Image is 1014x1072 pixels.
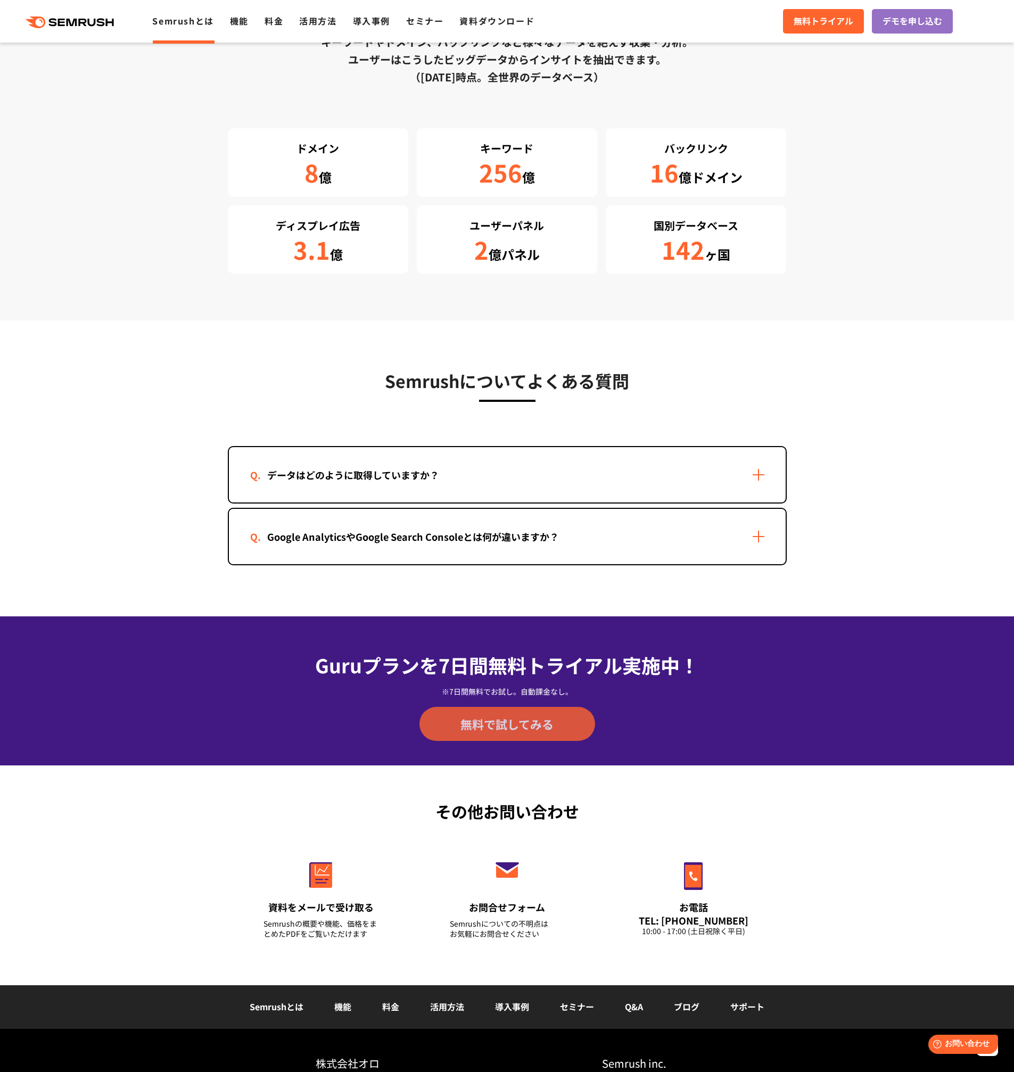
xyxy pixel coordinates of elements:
div: ヶ国 [611,236,781,265]
a: 機能 [230,14,249,27]
iframe: Help widget launcher [919,1030,1002,1060]
a: お問合せフォーム Semrushについての不明点はお気軽にお問合せください [427,839,587,952]
div: ドメイン [233,140,403,157]
div: Semrushの概要や機能、価格をまとめたPDFをご覧いただけます [263,919,378,939]
a: 無料で試してみる [419,707,595,741]
a: サポート [730,1000,764,1013]
a: 料金 [382,1000,399,1013]
div: バックリンク [611,140,781,157]
a: 無料トライアル [783,9,864,34]
div: データはどのように取得していますか？ [250,467,456,483]
span: 3.1 [293,232,330,267]
div: 資料をメールで受け取る [263,901,378,914]
h3: Semrushについてよくある質問 [228,367,787,394]
span: 142 [662,232,705,267]
div: お電話 [636,901,751,914]
a: 活用方法 [299,14,336,27]
div: 10:00 - 17:00 (土日祝除く平日) [636,926,751,936]
div: その他お問い合わせ [228,799,787,823]
span: 2 [474,232,489,267]
span: デモを申し込む [883,14,942,28]
a: 導入事例 [353,14,390,27]
span: 無料トライアル [794,14,853,28]
a: デモを申し込む [872,9,953,34]
span: 256 [479,155,522,189]
div: キーワード [422,140,592,157]
span: 16 [650,155,679,189]
a: セミナー [560,1000,594,1013]
div: 株式会社オロ [316,1055,507,1071]
span: 8 [304,155,319,189]
div: 億 [233,159,403,187]
div: Semrushについての不明点は お気軽にお問合せください [450,919,565,939]
a: Semrushとは [152,14,213,27]
div: ユーザーパネル [422,217,592,234]
span: 無料トライアル実施中！ [488,651,699,679]
a: 機能 [334,1000,351,1013]
div: Google AnalyticsやGoogle Search Consoleとは何が違いますか？ [250,529,576,545]
a: 活用方法 [430,1000,464,1013]
div: Guruプランを7日間 [228,650,787,679]
span: 無料で試してみる [460,716,554,732]
a: Semrushとは [250,1000,303,1013]
div: TEL: [PHONE_NUMBER] [636,914,751,926]
a: ブログ [674,1000,699,1013]
a: 導入事例 [495,1000,529,1013]
a: 資料ダウンロード [459,14,534,27]
a: Q&A [625,1000,643,1013]
div: Semrush inc. [602,1055,755,1071]
div: ディスプレイ広告 [233,217,403,234]
a: 料金 [265,14,283,27]
div: ※7日間無料でお試し。自動課金なし。 [228,686,787,697]
div: キーワードやドメイン、バックリンクなど様々なデータを絶えず収集・分析。 ユーザーはこうしたビッグデータからインサイトを抽出できます。 （[DATE]時点。全世界のデータベース） [228,33,787,86]
div: 億 [422,159,592,187]
div: 億 [233,236,403,265]
div: 億ドメイン [611,159,781,187]
div: 国別データベース [611,217,781,234]
div: 億パネル [422,236,592,265]
a: セミナー [406,14,443,27]
a: 資料をメールで受け取る Semrushの概要や機能、価格をまとめたPDFをご覧いただけます [241,839,401,952]
div: お問合せフォーム [450,901,565,914]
